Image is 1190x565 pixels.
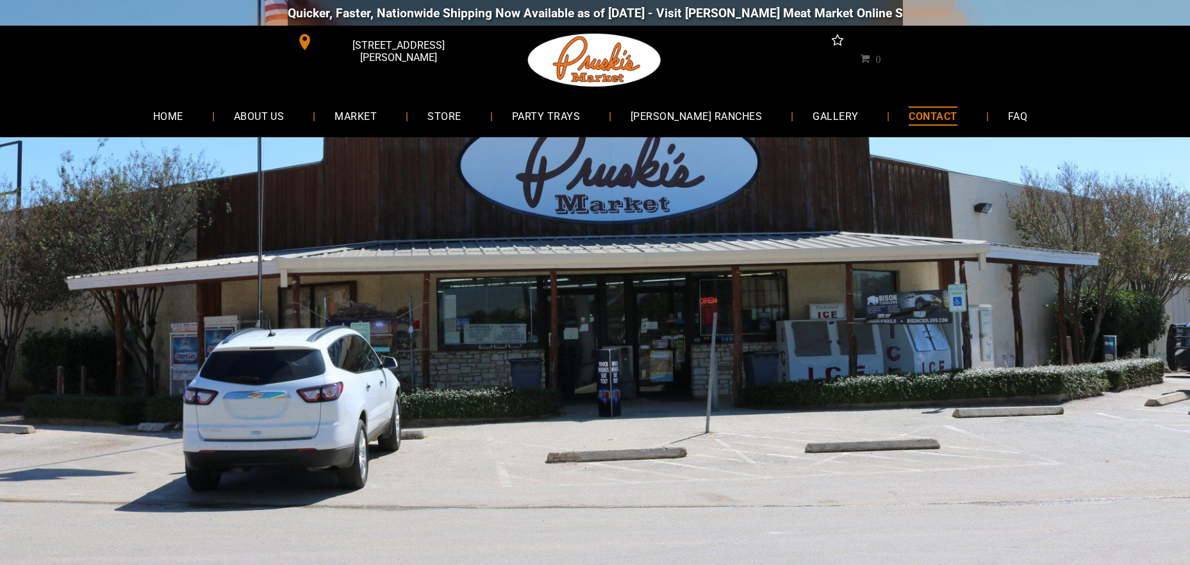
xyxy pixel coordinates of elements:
a: HOME [134,99,202,133]
a: GALLERY [793,99,877,133]
img: Pruski-s+Market+HQ+Logo2-259w.png [525,26,664,95]
a: MARKET [315,99,396,133]
a: CONTACT [889,99,976,133]
a: [PERSON_NAME] RANCHES [611,99,781,133]
a: PARTY TRAYS [493,99,599,133]
a: email [902,32,919,52]
a: ABOUT US [215,99,304,133]
span: 0 [875,53,880,63]
a: Social network [829,32,846,52]
a: FAQ [989,99,1046,133]
a: instagram [878,32,895,52]
a: facebook [854,32,870,52]
a: STORE [408,99,480,133]
a: [STREET_ADDRESS][PERSON_NAME] [288,32,484,52]
span: [STREET_ADDRESS][PERSON_NAME] [315,33,481,70]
